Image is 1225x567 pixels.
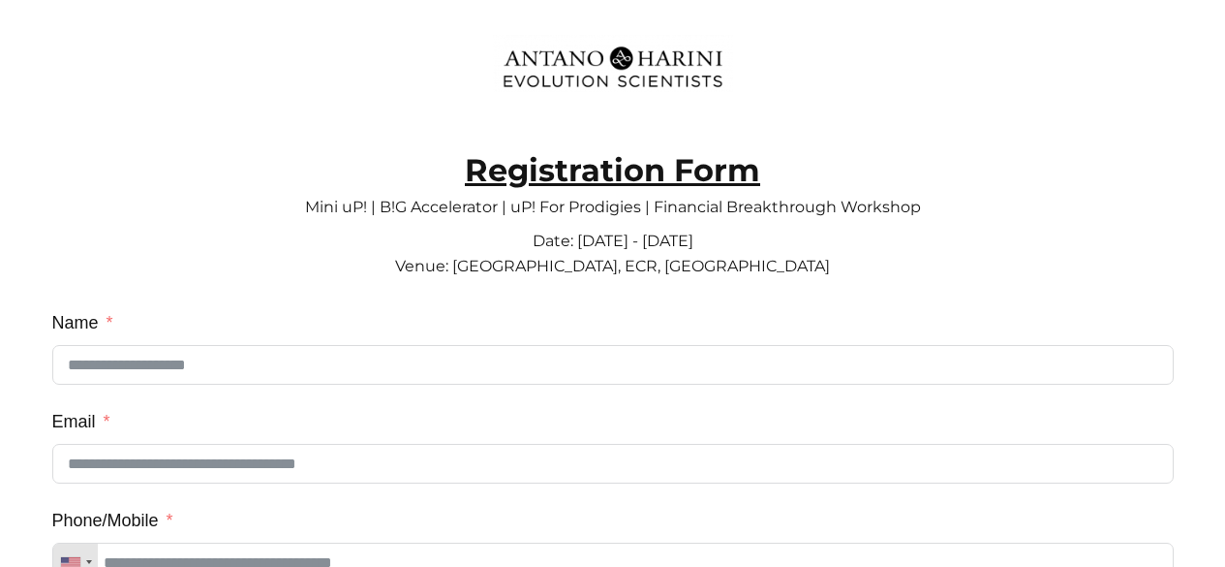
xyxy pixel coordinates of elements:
p: Mini uP! | B!G Accelerator | uP! For Prodigies | Financial Breakthrough Workshop [52,183,1174,212]
label: Name [52,305,113,340]
strong: Registration Form [465,151,760,189]
span: Date: [DATE] - [DATE] Venue: [GEOGRAPHIC_DATA], ECR, [GEOGRAPHIC_DATA] [395,232,830,275]
label: Email [52,404,110,439]
img: Evolution-Scientist (2) [493,34,733,100]
input: Email [52,444,1174,484]
label: Phone/Mobile [52,503,173,538]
